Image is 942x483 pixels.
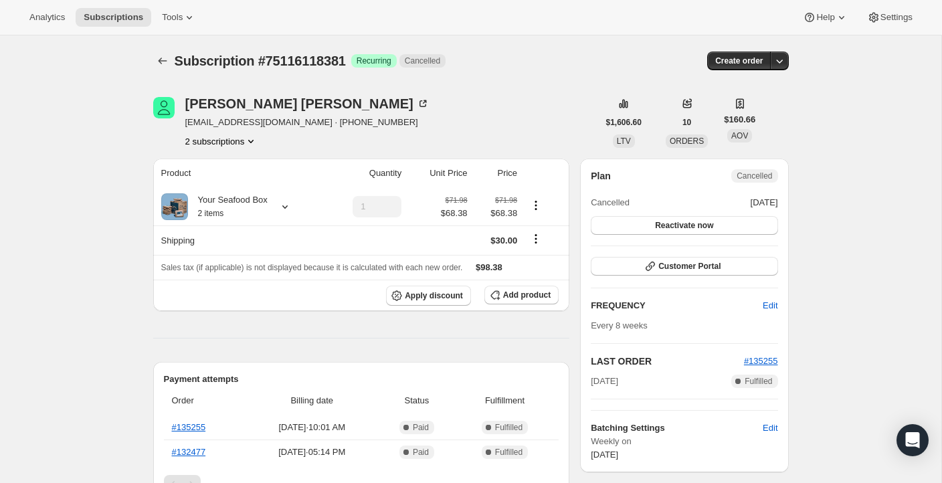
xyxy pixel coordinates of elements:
span: $160.66 [724,113,755,126]
h2: LAST ORDER [591,355,744,368]
span: $98.38 [476,262,502,272]
span: Recurring [357,56,391,66]
div: Open Intercom Messenger [897,424,929,456]
span: Help [816,12,834,23]
button: #135255 [744,355,778,368]
span: LTV [617,136,631,146]
span: Sales tax (if applicable) is not displayed because it is calculated with each new order. [161,263,463,272]
span: 10 [682,117,691,128]
span: Cancelled [405,56,440,66]
span: [EMAIL_ADDRESS][DOMAIN_NAME] · [PHONE_NUMBER] [185,116,430,129]
span: Subscriptions [84,12,143,23]
button: Customer Portal [591,257,777,276]
span: Tools [162,12,183,23]
span: AOV [731,131,748,140]
span: [DATE] · 10:01 AM [250,421,375,434]
span: jackie Payne [153,97,175,118]
button: Add product [484,286,559,304]
button: Subscriptions [153,52,172,70]
button: Shipping actions [525,231,547,246]
span: [DATE] [751,196,778,209]
th: Quantity [324,159,405,188]
span: $30.00 [490,235,517,246]
span: Analytics [29,12,65,23]
th: Price [472,159,522,188]
button: Edit [755,417,785,439]
span: Edit [763,421,777,435]
span: Weekly on [591,435,777,448]
div: [PERSON_NAME] [PERSON_NAME] [185,97,430,110]
small: $71.98 [495,196,517,204]
span: $1,606.60 [606,117,642,128]
th: Shipping [153,225,324,255]
span: Fulfilled [495,447,523,458]
span: Add product [503,290,551,300]
button: Edit [755,295,785,316]
span: Status [383,394,451,407]
span: Apply discount [405,290,463,301]
h2: FREQUENCY [591,299,763,312]
button: Analytics [21,8,73,27]
button: Apply discount [386,286,471,306]
a: #132477 [172,447,206,457]
span: Fulfilled [495,422,523,433]
span: Edit [763,299,777,312]
span: [DATE] [591,375,618,388]
span: $68.38 [476,207,518,220]
span: Reactivate now [655,220,713,231]
span: Paid [413,447,429,458]
button: $1,606.60 [598,113,650,132]
span: Customer Portal [658,261,721,272]
span: Paid [413,422,429,433]
th: Product [153,159,324,188]
span: Subscription #75116118381 [175,54,346,68]
span: ORDERS [670,136,704,146]
button: Reactivate now [591,216,777,235]
button: Subscriptions [76,8,151,27]
button: Product actions [525,198,547,213]
small: $71.98 [445,196,467,204]
span: Cancelled [591,196,630,209]
th: Unit Price [405,159,471,188]
button: Tools [154,8,204,27]
button: Product actions [185,134,258,148]
button: Settings [859,8,921,27]
a: #135255 [172,422,206,432]
span: Fulfilled [745,376,772,387]
span: Cancelled [737,171,772,181]
h6: Batching Settings [591,421,763,435]
span: Billing date [250,394,375,407]
span: Settings [880,12,913,23]
span: Create order [715,56,763,66]
h2: Payment attempts [164,373,559,386]
div: Your Seafood Box [188,193,268,220]
img: product img [161,193,188,220]
span: [DATE] · 05:14 PM [250,446,375,459]
a: #135255 [744,356,778,366]
small: 2 items [198,209,224,218]
th: Order [164,386,246,415]
span: Fulfillment [459,394,551,407]
button: Help [795,8,856,27]
button: 10 [674,113,699,132]
span: [DATE] [591,450,618,460]
h2: Plan [591,169,611,183]
span: Every 8 weeks [591,320,648,330]
button: Create order [707,52,771,70]
span: $68.38 [441,207,468,220]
